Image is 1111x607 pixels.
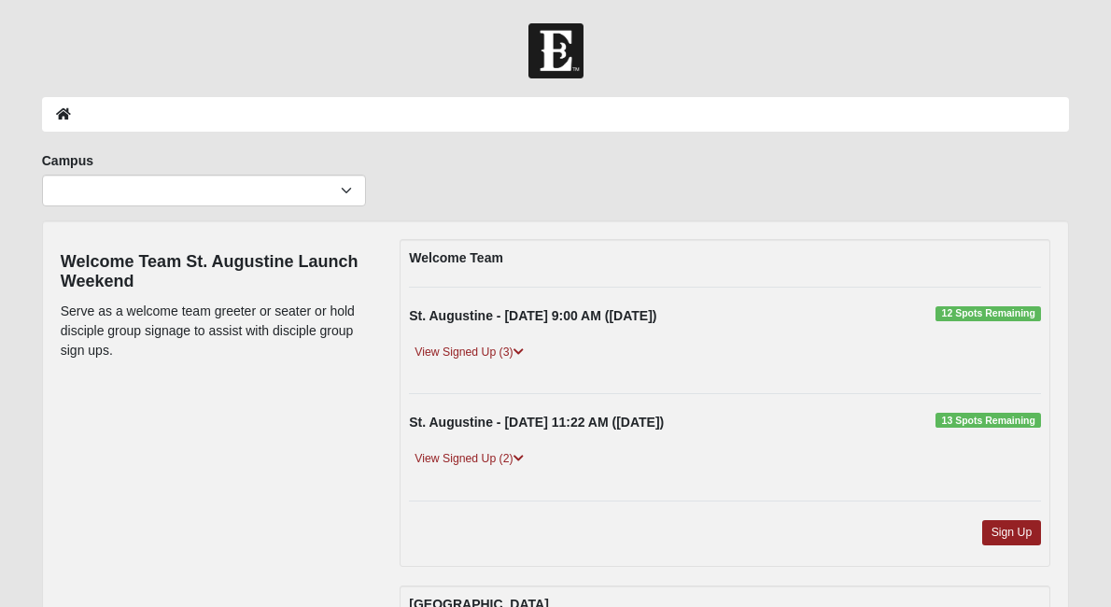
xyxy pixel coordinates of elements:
[42,151,93,170] label: Campus
[935,413,1041,428] span: 13 Spots Remaining
[982,520,1042,545] a: Sign Up
[935,306,1041,321] span: 12 Spots Remaining
[409,250,503,265] strong: Welcome Team
[61,302,373,360] p: Serve as a welcome team greeter or seater or hold disciple group signage to assist with disciple ...
[409,415,664,430] strong: St. Augustine - [DATE] 11:22 AM ([DATE])
[409,308,656,323] strong: St. Augustine - [DATE] 9:00 AM ([DATE])
[528,23,584,78] img: Church of Eleven22 Logo
[409,449,528,469] a: View Signed Up (2)
[61,252,373,292] h4: Welcome Team St. Augustine Launch Weekend
[409,343,528,362] a: View Signed Up (3)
